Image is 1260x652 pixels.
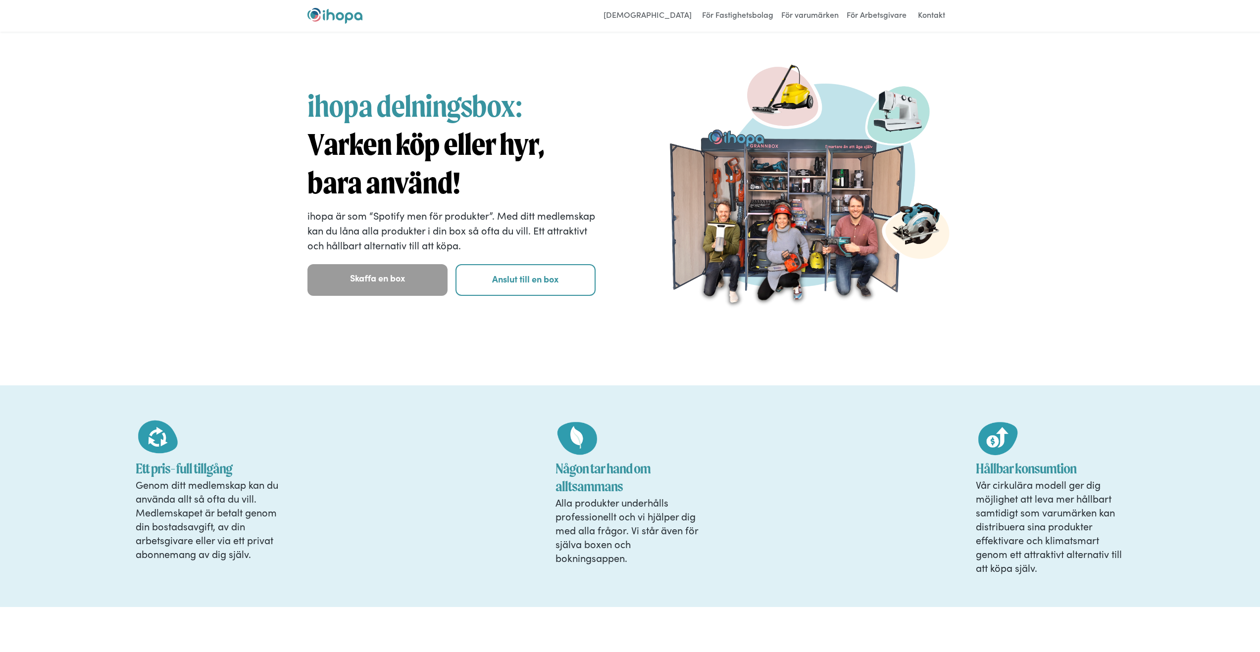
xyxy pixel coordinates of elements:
[976,477,1124,574] p: Vår cirkulära modell ger dig möjlighet att leva mer hållbart samtidigt som varumärken kan distrib...
[599,8,697,24] a: [DEMOGRAPHIC_DATA]
[136,477,284,560] p: Genom ditt medlemskap kan du använda allt så ofta du vill. Medlemskapet är betalt genom din bosta...
[307,126,544,201] strong: Varken köp eller hyr, bara använd!
[307,8,362,24] a: home
[912,8,951,24] a: Kontakt
[700,8,776,24] a: För Fastighetsbolag
[555,460,704,495] h1: Någon tar hand om alltsammans
[307,88,522,124] span: ihopa delningsbox:
[307,8,362,24] img: ihopa logo
[976,460,1124,477] h1: Hållbar konsumtion
[455,264,596,296] a: Anslut till en box
[555,495,704,564] p: Alla produkter underhålls professionellt och vi hjälper dig med alla frågor. Vi står även för sjä...
[844,8,909,24] a: För Arbetsgivare
[307,208,596,252] p: ihopa är som “Spotify men för produkter”. Med ditt medlemskap kan du låna alla produkter i din bo...
[307,264,448,296] a: Skaffa en box
[136,460,284,477] h1: Ett pris- full tillgång
[779,8,841,24] a: För varumärken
